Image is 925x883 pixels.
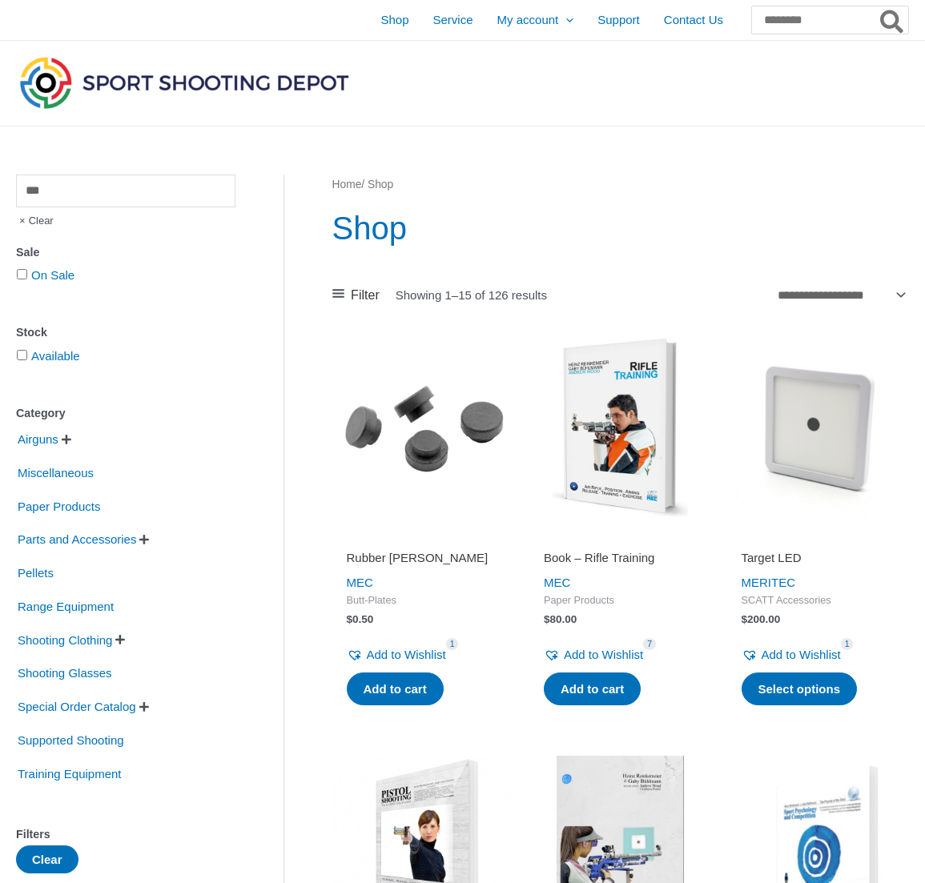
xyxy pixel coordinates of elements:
span: $ [347,613,353,625]
a: Add to cart: “Rubber knop” [347,672,444,706]
span: $ [544,613,550,625]
span: 1 [446,638,459,650]
span: Pellets [16,560,55,587]
span: Parts and Accessories [16,526,138,553]
a: Special Order Catalog [16,699,138,712]
span: Shooting Clothing [16,627,114,654]
bdi: 80.00 [544,613,577,625]
img: Rubber knop [332,337,514,519]
a: Book – Rifle Training [544,550,697,572]
a: Add to Wishlist [544,644,643,666]
span: Filter [351,283,380,307]
div: Category [16,402,235,425]
span:  [115,634,125,645]
select: Shop order [771,283,908,307]
a: Paper Products [16,498,102,512]
button: Search [877,6,908,34]
span: Range Equipment [16,593,115,620]
a: Home [332,179,362,191]
bdi: 200.00 [742,613,781,625]
span: 1 [841,638,854,650]
a: Select options for “Target LED” [742,672,858,706]
h2: Rubber [PERSON_NAME] [347,550,500,566]
span: Add to Wishlist [367,648,446,661]
img: Rifle Training [529,337,711,519]
nav: Breadcrumb [332,175,909,195]
a: Range Equipment [16,599,115,612]
img: Sport Shooting Depot [16,53,352,112]
span: Butt-Plates [347,594,500,608]
div: Filters [16,823,235,846]
span:  [139,534,149,545]
a: Target LED [742,550,895,572]
a: MERITEC [742,576,796,589]
iframe: Customer reviews powered by Trustpilot [544,528,697,547]
a: Rubber [PERSON_NAME] [347,550,500,572]
span: Miscellaneous [16,460,95,487]
span: Supported Shooting [16,727,126,754]
div: Stock [16,321,235,344]
button: Clear [16,845,78,873]
span: Airguns [16,426,60,453]
img: Target LED [727,337,909,519]
a: Filter [332,283,380,307]
span: SCATT Accessories [742,594,895,608]
a: Add to Wishlist [347,644,446,666]
span: Add to Wishlist [564,648,643,661]
a: Miscellaneous [16,465,95,479]
p: Showing 1–15 of 126 results [396,289,547,301]
a: Available [31,349,80,363]
span: 7 [643,638,656,650]
span: Training Equipment [16,761,123,788]
a: Shooting Glasses [16,665,114,679]
h2: Book – Rifle Training [544,550,697,566]
a: Supported Shooting [16,732,126,746]
span: Clear [16,207,54,235]
a: Training Equipment [16,765,123,779]
a: Add to cart: “Book - Rifle Training” [544,672,641,706]
span: Special Order Catalog [16,693,138,720]
span: Add to Wishlist [762,648,841,661]
span: $ [742,613,748,625]
iframe: Customer reviews powered by Trustpilot [347,528,500,547]
a: Add to Wishlist [742,644,841,666]
span: Paper Products [16,493,102,520]
h1: Shop [332,206,909,251]
a: MEC [544,576,570,589]
a: On Sale [31,268,74,282]
a: MEC [347,576,373,589]
iframe: Customer reviews powered by Trustpilot [742,528,895,547]
input: On Sale [17,269,27,279]
a: Shooting Clothing [16,632,114,645]
h2: Target LED [742,550,895,566]
input: Available [17,350,27,360]
span:  [139,701,149,712]
a: Parts and Accessories [16,532,138,545]
span:  [62,434,71,445]
span: Shooting Glasses [16,660,114,687]
a: Pellets [16,565,55,579]
bdi: 0.50 [347,613,374,625]
a: Airguns [16,431,60,445]
span: Paper Products [544,594,697,608]
div: Sale [16,241,235,264]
